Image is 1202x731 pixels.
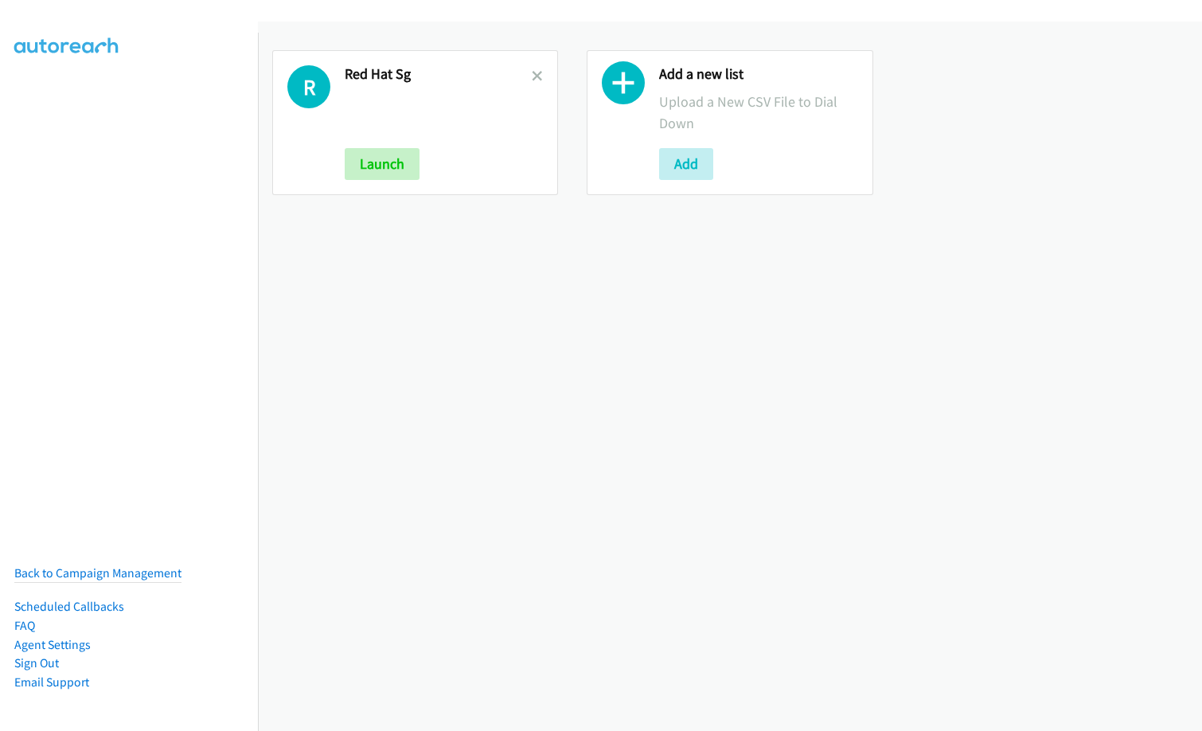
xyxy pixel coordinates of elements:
[14,655,59,670] a: Sign Out
[14,637,91,652] a: Agent Settings
[659,91,857,134] p: Upload a New CSV File to Dial Down
[14,618,35,633] a: FAQ
[659,148,713,180] button: Add
[659,65,857,84] h2: Add a new list
[14,674,89,690] a: Email Support
[287,65,330,108] h1: R
[14,599,124,614] a: Scheduled Callbacks
[345,65,532,84] h2: Red Hat Sg
[345,148,420,180] button: Launch
[14,565,181,580] a: Back to Campaign Management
